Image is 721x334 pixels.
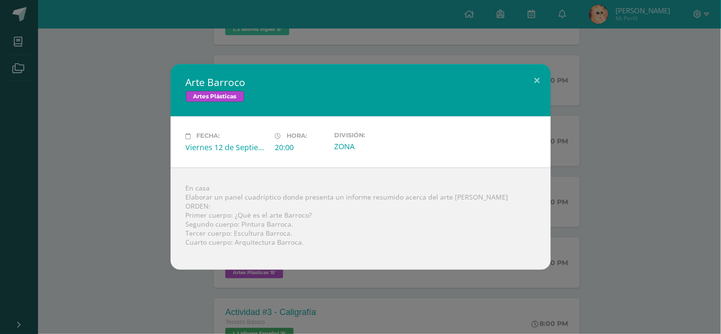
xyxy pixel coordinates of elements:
[287,133,308,140] span: Hora:
[171,168,551,270] div: En casa Elaborar un panel cuadríptico donde presenta un informe resumido acerca del arte [PERSON_...
[524,64,551,96] button: Close (Esc)
[335,141,416,152] div: ZONA
[186,142,268,153] div: Viernes 12 de Septiembre
[197,133,220,140] span: Fecha:
[335,132,416,139] label: División:
[275,142,327,153] div: 20:00
[186,76,536,89] h2: Arte Barroco
[186,91,244,102] span: Artes Plásticas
